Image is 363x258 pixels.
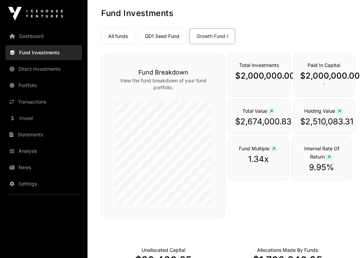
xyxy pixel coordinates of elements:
[5,176,82,191] a: Settings
[308,62,340,68] span: Paid In Capital
[142,247,185,254] p: Cash not yet allocated
[5,78,82,93] a: Portfolio
[329,225,363,258] iframe: Chat Widget
[242,108,275,114] span: Total Value
[235,154,282,165] p: 1.34x
[293,54,355,97] div: `
[299,162,345,173] p: 9.95%
[300,116,348,127] p: $2,510,083.31
[304,146,339,160] span: Internal Rate Of Return
[235,116,283,127] p: $2,674,000.83
[138,28,187,44] a: GD1 Seed Fund
[5,62,82,77] a: Direct Investments
[235,70,283,81] p: $2,000,000.00
[239,146,278,151] span: Fund Multiple
[8,7,63,21] img: Icehouse Ventures Logo
[115,77,211,91] p: View the fund breakdown of your fund portfolio.
[239,62,279,68] span: Total Investments
[5,127,82,142] a: Statements
[257,247,318,254] p: Capital Deployed Into Companies
[5,29,82,44] a: Dashboard
[304,108,344,114] span: Holding Value
[101,28,135,44] a: All funds
[5,45,82,60] a: Fund Investments
[5,144,82,159] a: Analysis
[101,8,349,19] h1: Fund Investments
[115,68,211,77] h3: Fund Breakdown
[5,111,82,126] a: Invest
[189,28,235,44] a: Growth Fund I
[5,94,82,109] a: Transactions
[5,160,82,175] a: News
[300,70,348,81] p: $2,000,000.00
